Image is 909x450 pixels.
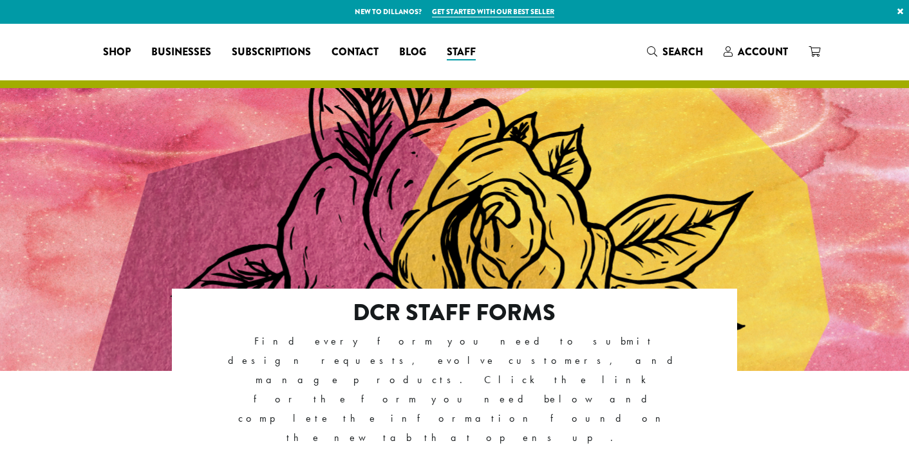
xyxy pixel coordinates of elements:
[662,44,703,59] span: Search
[738,44,788,59] span: Account
[228,299,682,327] h2: DCR Staff Forms
[103,44,131,60] span: Shop
[232,44,311,60] span: Subscriptions
[228,332,682,447] p: Find every form you need to submit design requests, evolve customers, and manage products. Click ...
[637,41,713,62] a: Search
[436,42,486,62] a: Staff
[332,44,379,60] span: Contact
[447,44,476,60] span: Staff
[151,44,211,60] span: Businesses
[432,6,554,17] a: Get started with our best seller
[93,42,141,62] a: Shop
[399,44,426,60] span: Blog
